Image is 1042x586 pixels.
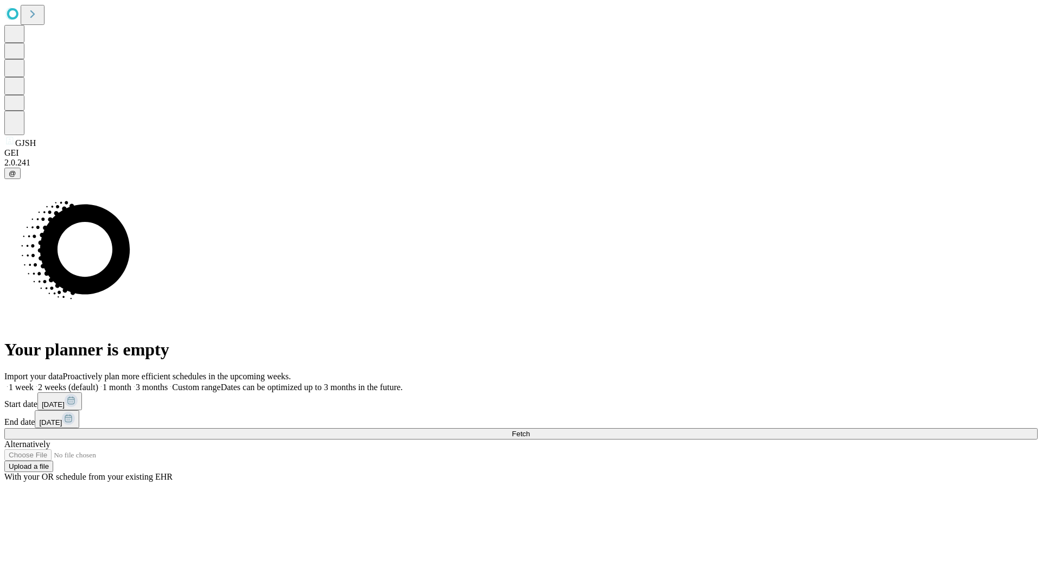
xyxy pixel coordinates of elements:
span: @ [9,169,16,177]
span: Import your data [4,372,63,381]
span: GJSH [15,138,36,148]
span: [DATE] [39,418,62,426]
span: 3 months [136,383,168,392]
button: [DATE] [37,392,82,410]
span: With your OR schedule from your existing EHR [4,472,173,481]
div: Start date [4,392,1038,410]
div: GEI [4,148,1038,158]
div: End date [4,410,1038,428]
span: 1 week [9,383,34,392]
h1: Your planner is empty [4,340,1038,360]
span: [DATE] [42,400,65,409]
span: Fetch [512,430,530,438]
span: 2 weeks (default) [38,383,98,392]
span: Custom range [172,383,220,392]
button: Fetch [4,428,1038,439]
span: 1 month [103,383,131,392]
button: [DATE] [35,410,79,428]
span: Proactively plan more efficient schedules in the upcoming weeks. [63,372,291,381]
span: Dates can be optimized up to 3 months in the future. [221,383,403,392]
button: @ [4,168,21,179]
button: Upload a file [4,461,53,472]
div: 2.0.241 [4,158,1038,168]
span: Alternatively [4,439,50,449]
